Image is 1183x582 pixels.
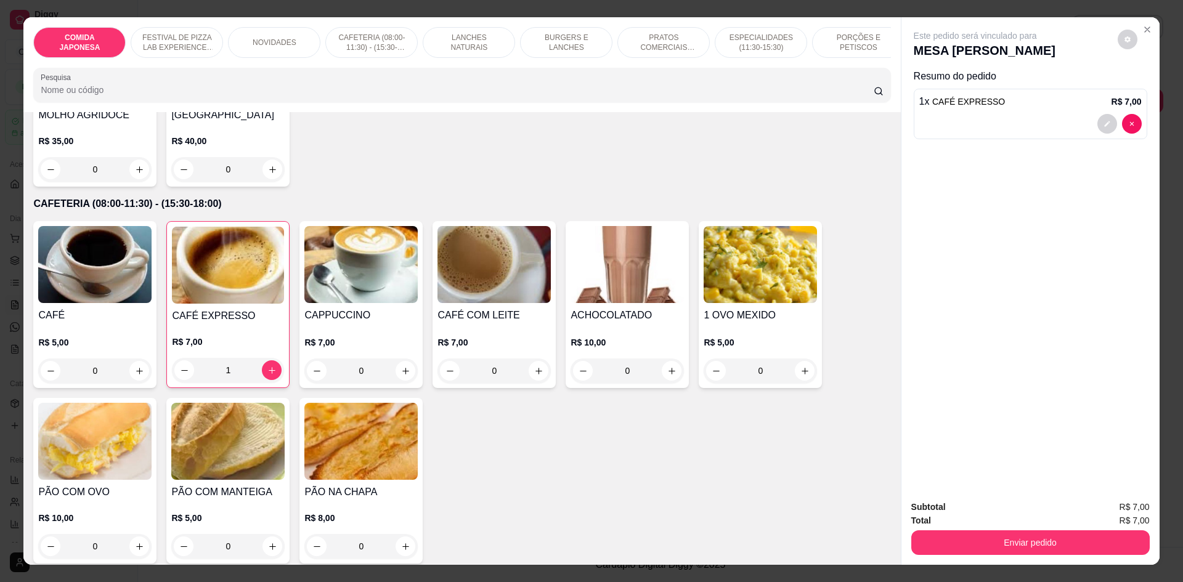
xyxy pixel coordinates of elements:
button: decrease-product-quantity [174,160,193,179]
p: FESTIVAL DE PIZZA LAB EXPERIENCE - PIZZA MÉDIA (serve 1 a 2 pessoas) [141,33,213,52]
h4: ACHOCOLATADO [571,308,684,323]
button: increase-product-quantity [129,536,149,556]
h4: CAFÉ [38,308,152,323]
button: increase-product-quantity [262,160,282,179]
img: product-image [304,403,418,480]
button: decrease-product-quantity [1118,30,1137,49]
button: decrease-product-quantity [1122,114,1142,134]
img: product-image [171,403,285,480]
h4: CAFÉ COM LEITE [437,308,551,323]
p: COMIDA JAPONESA [44,33,115,52]
p: NOVIDADES [253,38,296,47]
label: Pesquisa [41,72,75,83]
p: R$ 8,00 [304,512,418,524]
span: CAFÉ EXPRESSO [932,97,1005,107]
button: decrease-product-quantity [41,361,60,381]
p: R$ 7,00 [304,336,418,349]
p: CAFETERIA (08:00-11:30) - (15:30-18:00) [33,196,890,211]
p: R$ 5,00 [704,336,817,349]
button: decrease-product-quantity [1097,114,1117,134]
button: Enviar pedido [911,530,1150,555]
h4: PÃO NA CHAPA [304,485,418,499]
p: R$ 10,00 [571,336,684,349]
button: increase-product-quantity [795,361,815,381]
p: R$ 7,00 [1112,95,1142,108]
button: decrease-product-quantity [573,361,593,381]
button: increase-product-quantity [129,361,149,381]
button: decrease-product-quantity [307,361,327,381]
p: CAFETERIA (08:00-11:30) - (15:30-18:00) [336,33,407,52]
p: R$ 40,00 [171,135,285,147]
img: product-image [38,226,152,303]
p: PORÇÕES E PETISCOS [823,33,894,52]
button: decrease-product-quantity [706,361,726,381]
button: decrease-product-quantity [41,160,60,179]
strong: Subtotal [911,502,946,512]
p: Este pedido será vinculado para [914,30,1055,42]
button: decrease-product-quantity [307,536,327,556]
button: increase-product-quantity [262,536,282,556]
button: increase-product-quantity [529,361,548,381]
button: increase-product-quantity [396,361,415,381]
strong: Total [911,515,931,525]
h4: CAFÉ EXPRESSO [172,309,284,323]
img: product-image [704,226,817,303]
img: product-image [304,226,418,303]
img: product-image [38,403,152,480]
h4: 1 OVO MEXIDO [704,308,817,323]
h4: CAPPUCCINO [304,308,418,323]
p: R$ 7,00 [172,336,284,348]
p: PRATOS COMERCIAIS (11:30-15:30) [628,33,699,52]
button: increase-product-quantity [396,536,415,556]
p: R$ 7,00 [437,336,551,349]
p: BURGERS E LANCHES [531,33,602,52]
p: MESA [PERSON_NAME] [914,42,1055,59]
p: R$ 5,00 [171,512,285,524]
p: R$ 35,00 [38,135,152,147]
span: R$ 7,00 [1120,500,1150,514]
input: Pesquisa [41,84,873,96]
p: R$ 5,00 [38,336,152,349]
p: ESPECIALIDADES (11:30-15:30) [725,33,797,52]
img: product-image [172,227,284,304]
p: LANCHES NATURAIS [433,33,505,52]
p: 1 x [919,94,1006,109]
button: increase-product-quantity [129,160,149,179]
img: product-image [437,226,551,303]
button: Close [1137,20,1157,39]
button: increase-product-quantity [262,360,282,380]
button: decrease-product-quantity [41,536,60,556]
p: R$ 10,00 [38,512,152,524]
button: decrease-product-quantity [174,360,194,380]
button: increase-product-quantity [662,361,681,381]
h4: PÃO COM OVO [38,485,152,499]
h4: PÃO COM MANTEIGA [171,485,285,499]
button: decrease-product-quantity [440,361,460,381]
span: R$ 7,00 [1120,514,1150,527]
img: product-image [571,226,684,303]
p: Resumo do pedido [914,69,1147,84]
button: decrease-product-quantity [174,536,193,556]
